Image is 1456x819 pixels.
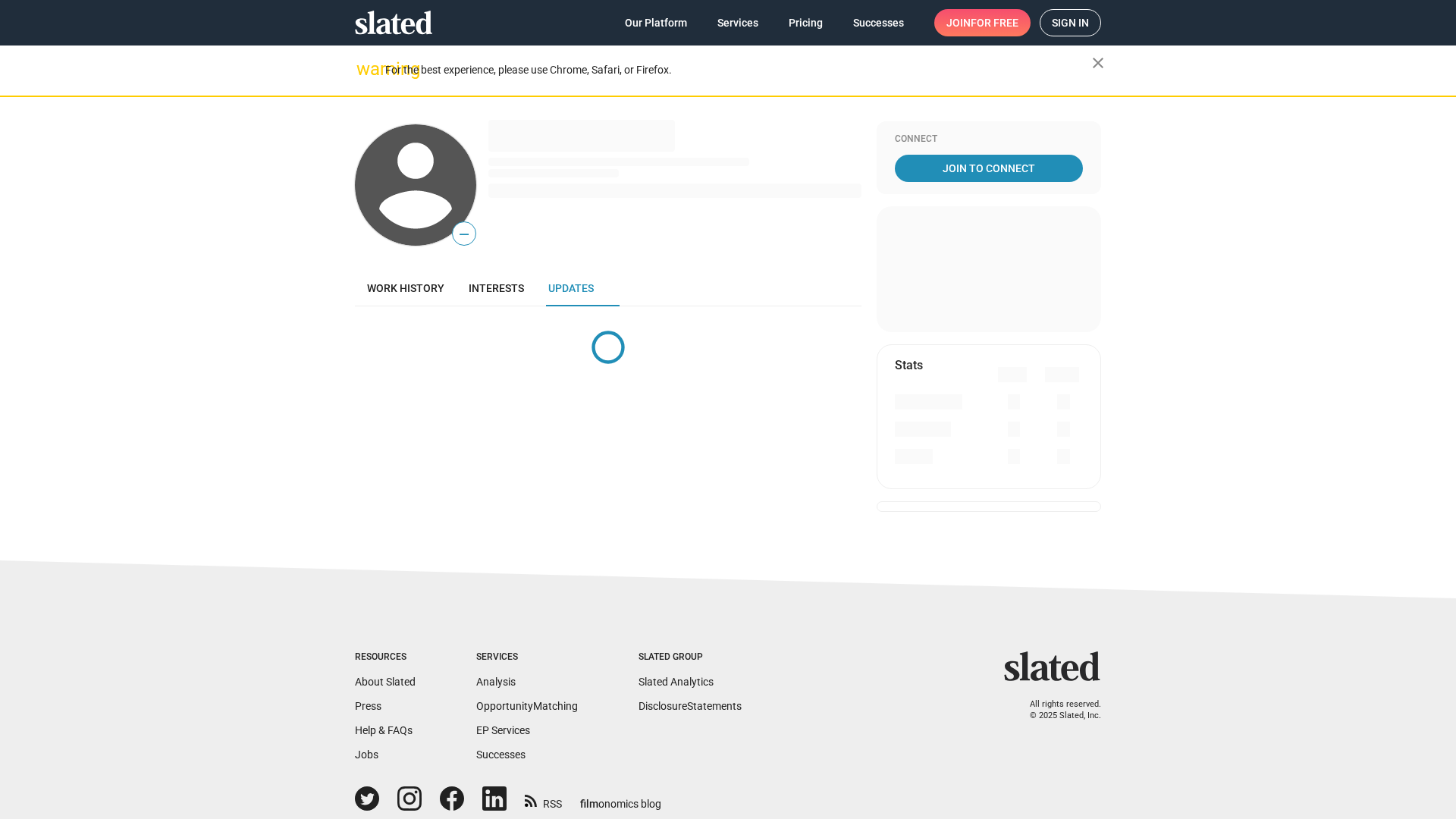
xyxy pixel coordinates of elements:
a: DisclosureStatements [639,700,742,712]
span: film [580,798,598,810]
div: For the best experience, please use Chrome, Safari, or Firefox. [385,60,1092,80]
span: Sign in [1052,10,1089,36]
a: Join To Connect [895,155,1083,182]
span: Our Platform [625,9,687,36]
a: Slated Analytics [639,676,714,688]
span: Successes [853,9,904,36]
span: Interests [469,282,524,294]
span: Work history [367,282,444,294]
a: Successes [841,9,916,36]
span: Services [717,9,758,36]
a: Pricing [777,9,835,36]
a: RSS [525,788,562,811]
p: All rights reserved. © 2025 Slated, Inc. [1014,699,1101,721]
a: Successes [476,748,526,761]
a: Help & FAQs [355,724,413,736]
a: OpportunityMatching [476,700,578,712]
a: Interests [457,270,536,306]
a: Press [355,700,381,712]
a: Joinfor free [934,9,1031,36]
span: for free [971,9,1018,36]
mat-card-title: Stats [895,357,923,373]
a: EP Services [476,724,530,736]
a: Updates [536,270,606,306]
a: Our Platform [613,9,699,36]
div: Slated Group [639,651,742,664]
a: Work history [355,270,457,306]
span: Updates [548,282,594,294]
span: Pricing [789,9,823,36]
div: Services [476,651,578,664]
a: About Slated [355,676,416,688]
a: filmonomics blog [580,785,661,811]
span: — [453,224,475,244]
a: Services [705,9,770,36]
mat-icon: close [1089,54,1107,72]
a: Sign in [1040,9,1101,36]
mat-icon: warning [356,60,375,78]
a: Analysis [476,676,516,688]
span: Join [946,9,1018,36]
div: Connect [895,133,1083,146]
span: Join To Connect [898,155,1080,182]
a: Jobs [355,748,378,761]
div: Resources [355,651,416,664]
